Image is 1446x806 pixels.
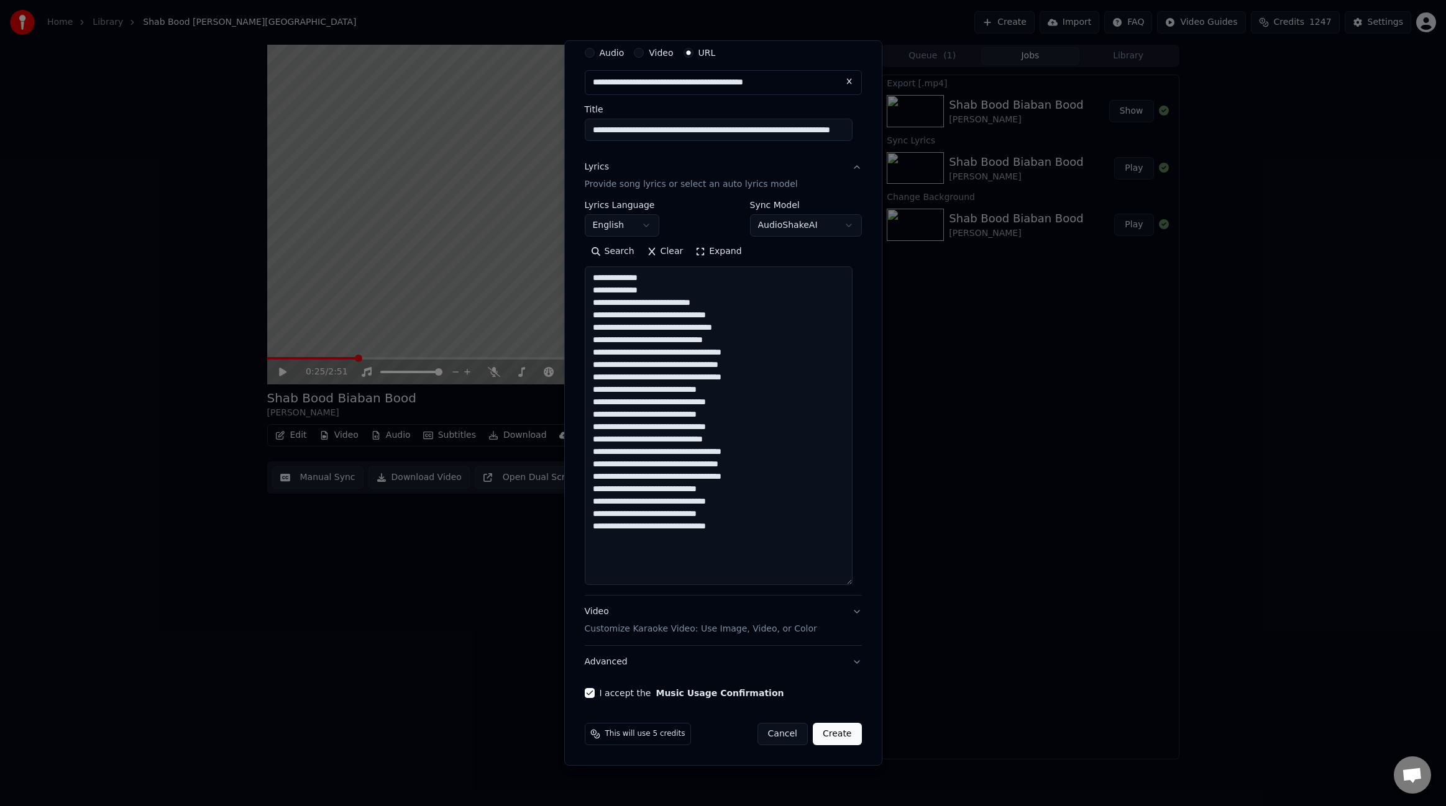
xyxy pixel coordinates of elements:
label: URL [698,48,716,57]
label: Lyrics Language [585,201,659,209]
div: Video [585,605,817,635]
button: Clear [641,242,690,261]
button: Advanced [585,646,862,678]
p: Provide song lyrics or select an auto lyrics model [585,178,798,191]
button: Cancel [757,723,808,745]
label: Sync Model [750,201,862,209]
label: Title [585,105,862,114]
div: LyricsProvide song lyrics or select an auto lyrics model [585,201,862,595]
span: This will use 5 credits [605,729,685,739]
button: VideoCustomize Karaoke Video: Use Image, Video, or Color [585,595,862,645]
button: Search [585,242,641,261]
button: Expand [689,242,748,261]
label: Audio [600,48,625,57]
div: Lyrics [585,161,609,173]
button: I accept the [656,689,784,697]
label: I accept the [600,689,784,697]
label: Video [649,48,673,57]
p: Customize Karaoke Video: Use Image, Video, or Color [585,623,817,635]
button: LyricsProvide song lyrics or select an auto lyrics model [585,151,862,201]
button: Create [813,723,862,745]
